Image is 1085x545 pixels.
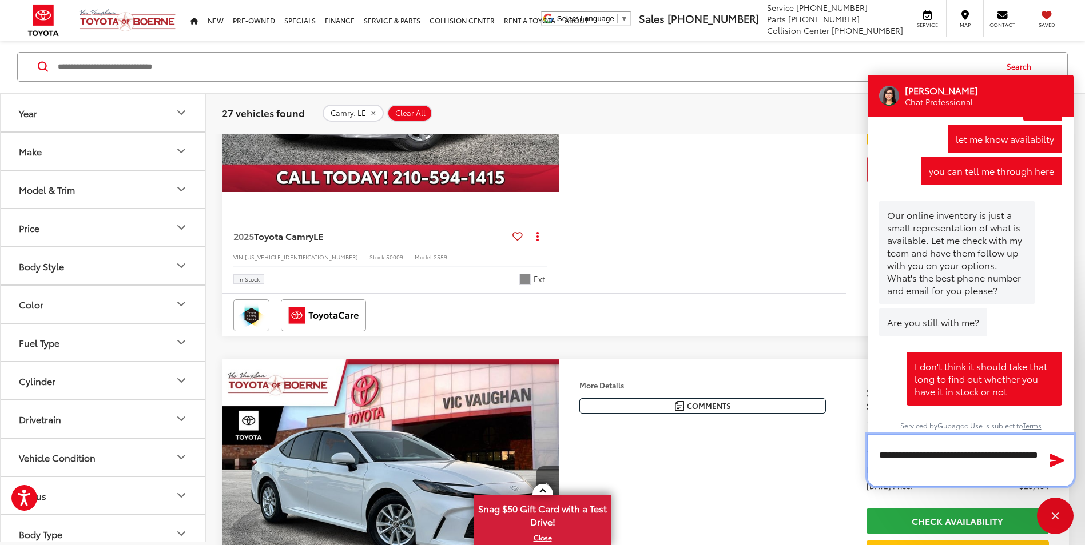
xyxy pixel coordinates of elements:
[222,106,305,119] span: 27 vehicles found
[1037,498,1074,534] div: Close
[832,25,903,36] span: [PHONE_NUMBER]
[57,53,996,81] input: Search by Make, Model, or Keyword
[174,336,188,350] div: Fuel Type
[19,337,59,348] div: Fuel Type
[937,420,968,430] a: Gubagoo
[1,94,206,131] button: YearYear
[557,14,614,23] span: Select Language
[579,381,826,389] h4: More Details
[905,97,978,107] p: Chat Professional
[174,106,188,120] div: Year
[621,14,628,23] span: ▼
[1,477,206,514] button: StatusStatus
[667,11,759,26] span: [PHONE_NUMBER]
[767,2,794,13] span: Service
[475,496,610,531] span: Snag $50 Gift Card with a Test Drive!
[245,253,358,261] span: [US_VEHICLE_IDENTIFICATION_NUMBER]
[174,298,188,311] div: Color
[386,253,403,261] span: 50009
[174,374,188,388] div: Cylinder
[1,209,206,246] button: PricePrice
[639,11,665,26] span: Sales
[174,145,188,158] div: Make
[879,308,987,336] div: Are you still with me?
[617,14,618,23] span: ​
[174,259,188,273] div: Body Style
[19,184,75,195] div: Model & Trim
[905,97,991,107] div: Operator Title
[1023,420,1042,430] a: Terms
[331,109,366,118] span: Camry: LE
[767,25,829,36] span: Collision Center
[867,383,958,400] span: $1,351
[867,448,887,459] span: TSRP:
[233,253,245,261] span: VIN:
[387,105,432,122] button: Clear All
[1037,498,1074,534] button: Toggle Chat Window
[19,146,42,157] div: Make
[236,302,267,329] img: Toyota Safety Sense Vic Vaughan Toyota of Boerne Boerne TX
[19,452,96,463] div: Vehicle Condition
[687,400,731,411] span: Comments
[19,261,64,271] div: Body Style
[767,13,786,25] span: Parts
[867,157,1049,182] button: Get Price Now
[905,84,991,97] div: Operator Name
[415,253,434,261] span: Model:
[1,362,206,399] button: CylinderCylinder
[238,276,260,282] span: In Stock
[369,253,386,261] span: Stock:
[989,21,1015,29] span: Contact
[323,105,384,122] button: remove Camry: LE
[174,183,188,197] div: Model & Trim
[395,109,426,118] span: Clear All
[19,299,43,310] div: Color
[879,421,1062,435] div: Serviced by . Use is subject to
[174,527,188,541] div: Body Type
[174,451,188,464] div: Vehicle Condition
[796,2,868,13] span: [PHONE_NUMBER]
[283,302,364,329] img: ToyotaCare Vic Vaughan Toyota of Boerne Boerne TX
[879,86,899,106] div: Operator Image
[19,107,37,118] div: Year
[867,464,931,475] span: Discount Amount:
[675,401,684,411] img: Comments
[1045,449,1070,472] button: Send Message
[19,414,61,424] div: Drivetrain
[788,13,860,25] span: [PHONE_NUMBER]
[434,253,447,261] span: 2559
[534,274,547,284] span: Ext.
[174,412,188,426] div: Drivetrain
[1,133,206,170] button: MakeMake
[174,221,188,235] div: Price
[952,21,977,29] span: Map
[921,157,1062,185] div: you can tell me through here
[1,324,206,361] button: Fuel TypeFuel Type
[879,201,1035,304] div: Our online inventory is just a small representation of what is available. Let me check with my te...
[313,229,323,242] span: LE
[536,231,539,241] span: dropdown dots
[174,489,188,503] div: Status
[19,222,39,233] div: Price
[1,286,206,323] button: ColorColor
[519,274,531,285] span: Celestial Silver Metallic
[1,439,206,476] button: Vehicle ConditionVehicle Condition
[1,247,206,284] button: Body StyleBody Style
[1,171,206,208] button: Model & TrimModel & Trim
[536,466,559,506] button: Next image
[1,400,206,438] button: DrivetrainDrivetrain
[867,508,1049,534] a: Check Availability
[915,21,940,29] span: Service
[996,53,1048,81] button: Search
[948,125,1062,153] div: let me know availabilty
[527,226,547,246] button: Actions
[19,528,62,539] div: Body Type
[868,435,1074,486] textarea: Type your message
[254,229,313,242] span: Toyota Camry
[579,398,826,414] button: Comments
[907,352,1062,406] div: I don't think it should take that long to find out whether you have it in stock or not
[905,84,978,97] p: [PERSON_NAME]
[1034,21,1059,29] span: Saved
[867,399,904,412] span: SAVINGS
